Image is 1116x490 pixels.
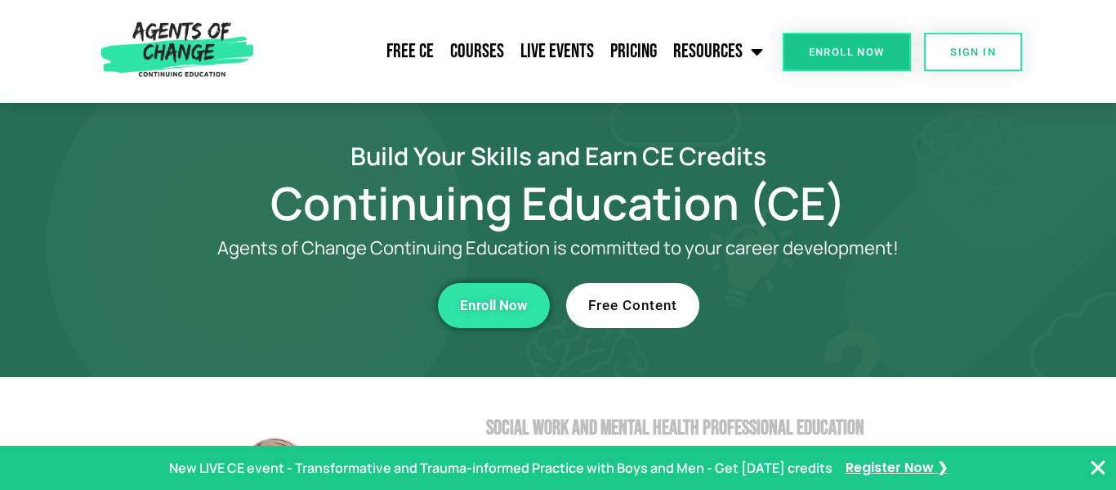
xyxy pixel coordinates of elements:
[665,31,771,72] a: Resources
[602,31,665,72] a: Pricing
[169,456,833,480] p: New LIVE CE event - Transformative and Trauma-informed Practice with Boys and Men - Get [DATE] cr...
[261,31,771,72] nav: Menu
[1088,458,1108,478] button: Close Banner
[846,456,948,480] a: Register Now ❯
[158,238,958,258] p: Agents of Change Continuing Education is committed to your career development!
[783,33,911,71] a: Enroll Now
[512,31,602,72] a: Live Events
[92,144,1024,168] h2: Build Your Skills and Earn CE Credits
[486,418,1024,438] h2: Social Work and Mental Health Professional Education
[809,47,885,57] span: Enroll Now
[92,184,1024,222] h1: Continuing Education (CE)
[588,299,677,312] span: Free Content
[566,283,699,328] a: Free Content
[924,33,1022,71] a: SIGN IN
[378,31,442,72] a: Free CE
[950,47,996,57] span: SIGN IN
[438,283,550,328] a: Enroll Now
[460,299,528,312] span: Enroll Now
[442,31,512,72] a: Courses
